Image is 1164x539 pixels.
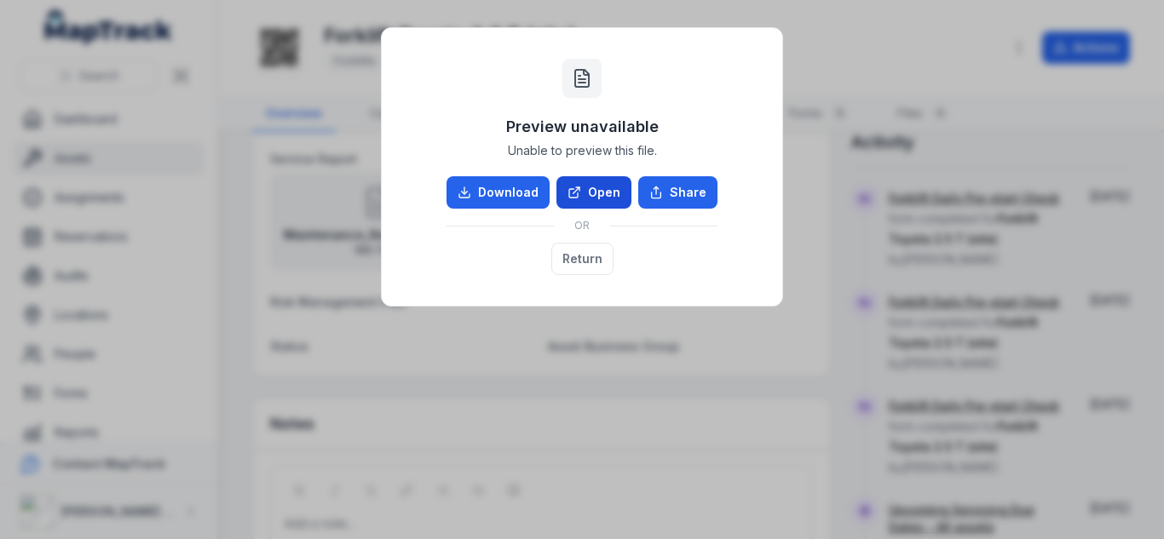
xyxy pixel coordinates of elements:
a: Open [556,176,631,209]
button: Share [638,176,717,209]
h3: Preview unavailable [506,115,659,139]
span: Unable to preview this file. [508,142,657,159]
button: Return [551,243,614,275]
a: Download [447,176,550,209]
div: OR [447,209,717,243]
